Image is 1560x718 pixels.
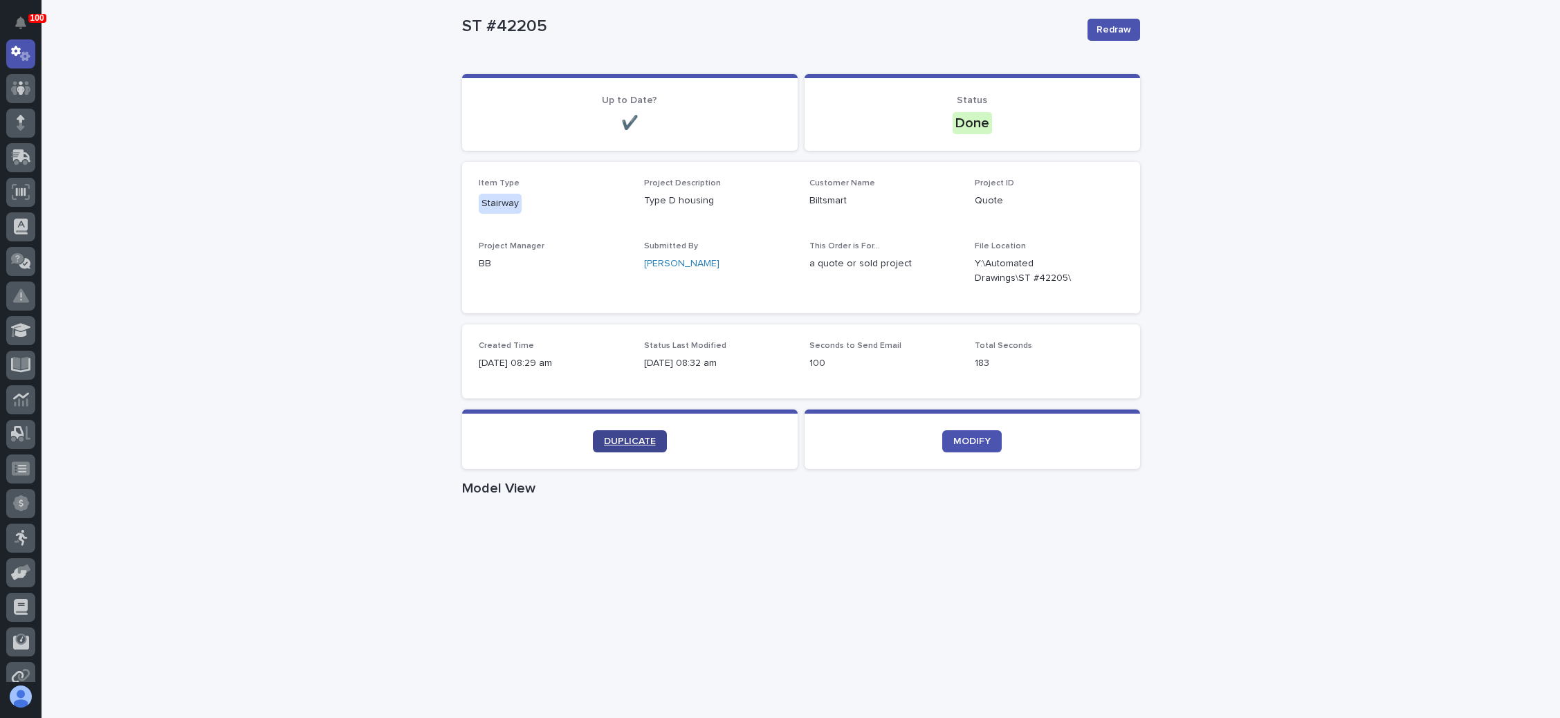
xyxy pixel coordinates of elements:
[942,430,1002,452] a: MODIFY
[975,242,1026,250] span: File Location
[809,257,958,271] p: a quote or sold project
[975,194,1123,208] p: Quote
[975,342,1032,350] span: Total Seconds
[644,179,721,187] span: Project Description
[462,480,1140,497] h1: Model View
[975,179,1014,187] span: Project ID
[30,13,44,23] p: 100
[479,179,520,187] span: Item Type
[975,356,1123,371] p: 183
[17,17,35,39] div: Notifications100
[809,242,880,250] span: This Order is For...
[479,242,544,250] span: Project Manager
[957,95,987,105] span: Status
[809,356,958,371] p: 100
[1096,23,1131,37] span: Redraw
[644,242,698,250] span: Submitted By
[809,179,875,187] span: Customer Name
[479,356,627,371] p: [DATE] 08:29 am
[6,682,35,711] button: users-avatar
[644,342,726,350] span: Status Last Modified
[479,257,627,271] p: BB
[809,342,901,350] span: Seconds to Send Email
[602,95,657,105] span: Up to Date?
[644,257,719,271] a: [PERSON_NAME]
[593,430,667,452] a: DUPLICATE
[809,194,958,208] p: Biltsmart
[604,436,656,446] span: DUPLICATE
[953,436,991,446] span: MODIFY
[6,8,35,37] button: Notifications
[479,115,781,131] p: ✔️
[953,112,992,134] div: Done
[479,194,522,214] div: Stairway
[1088,19,1140,41] button: Redraw
[479,342,534,350] span: Created Time
[975,257,1090,286] : Y:\Automated Drawings\ST #42205\
[644,194,793,208] p: Type D housing
[644,356,793,371] p: [DATE] 08:32 am
[462,17,1076,37] p: ST #42205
